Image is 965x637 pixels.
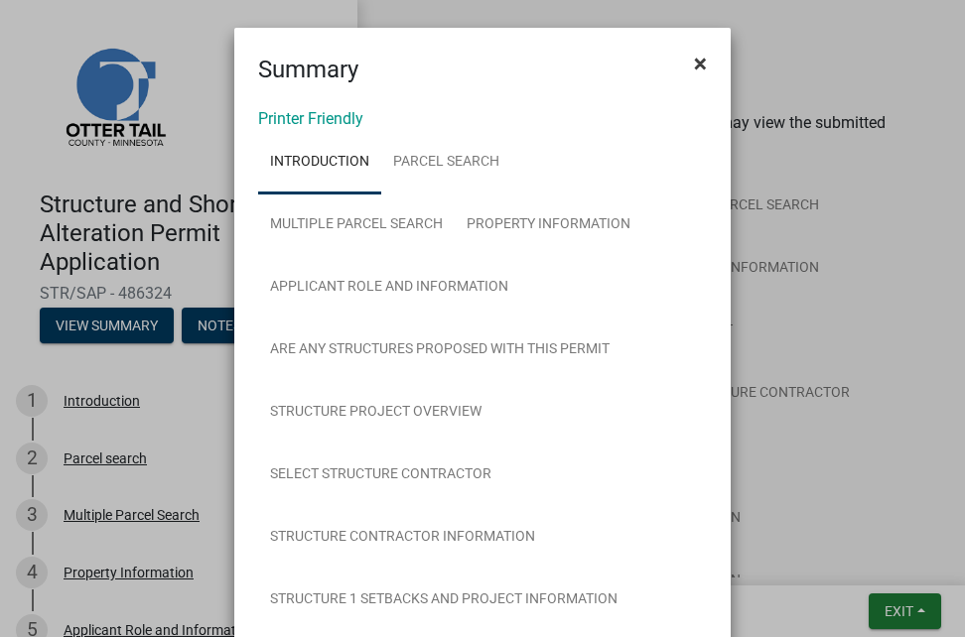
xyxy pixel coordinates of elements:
a: Property Information [455,193,642,257]
a: Multiple Parcel Search [258,193,455,257]
a: Parcel search [381,131,511,194]
a: Are any Structures Proposed with this Permit [258,318,621,382]
a: Printer Friendly [258,109,363,128]
a: Structure Contractor Information [258,506,547,570]
a: Structure Project Overview [258,381,493,445]
a: Select Structure Contractor [258,444,503,507]
h4: Summary [258,52,358,87]
span: × [694,50,707,77]
a: Introduction [258,131,381,194]
a: Applicant Role and Information [258,256,520,319]
a: Structure 1 Setbacks and project information [258,569,629,632]
button: Close [678,36,723,91]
